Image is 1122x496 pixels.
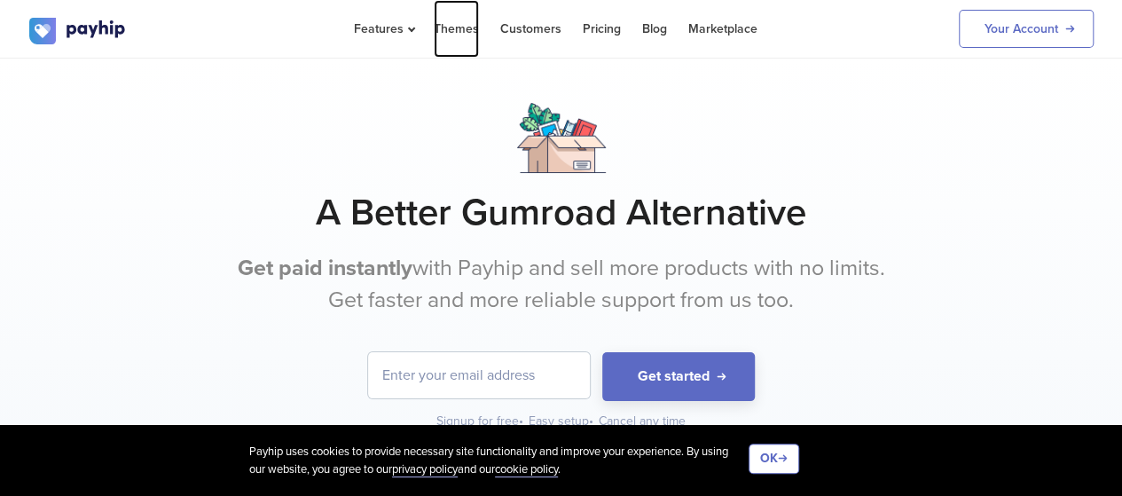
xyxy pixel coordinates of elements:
div: Payhip uses cookies to provide necessary site functionality and improve your experience. By using... [249,444,749,478]
button: OK [749,444,799,474]
h1: A Better Gumroad Alternative [29,191,1094,235]
input: Enter your email address [368,352,590,398]
a: Your Account [959,10,1094,48]
div: Signup for free [436,413,525,430]
span: • [589,413,593,429]
span: Features [354,21,412,36]
img: logo.svg [29,18,127,44]
div: Easy setup [529,413,595,430]
b: Get paid instantly [238,255,412,281]
a: cookie policy [495,462,558,477]
img: box.png [517,103,606,173]
div: Cancel any time [599,413,686,430]
button: Get started [602,352,755,401]
span: • [519,413,523,429]
p: with Payhip and sell more products with no limits. Get faster and more reliable support from us too. [229,253,894,316]
a: privacy policy [392,462,458,477]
